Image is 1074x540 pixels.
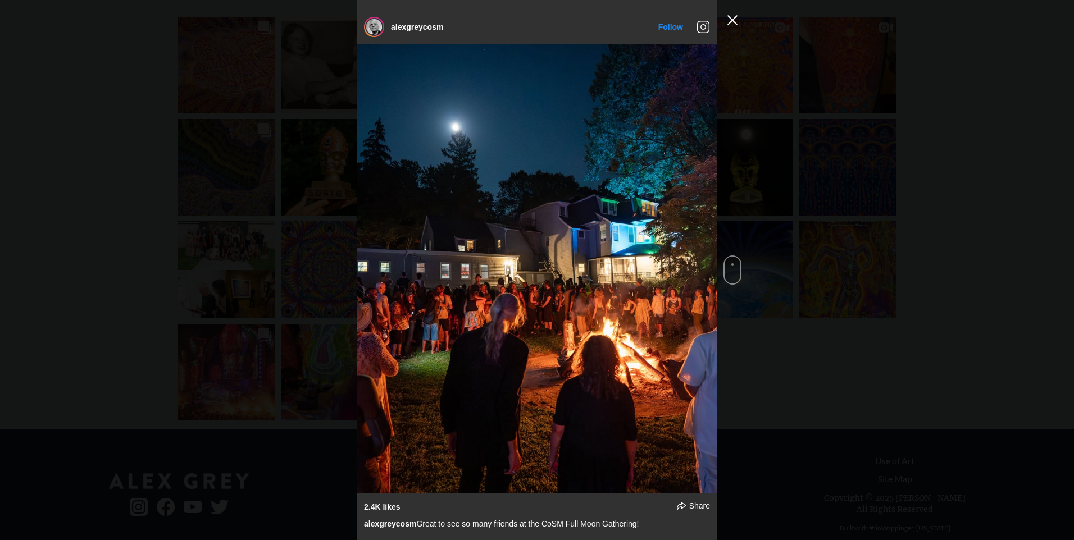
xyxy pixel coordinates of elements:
span: Share [689,501,710,511]
div: 2.4K likes [364,502,401,512]
img: alexgreycosm [366,19,382,35]
a: alexgreycosm [364,519,416,528]
a: alexgreycosm [391,22,443,31]
a: Follow [658,22,683,31]
button: Close Instagram Feed Popup [723,11,741,29]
